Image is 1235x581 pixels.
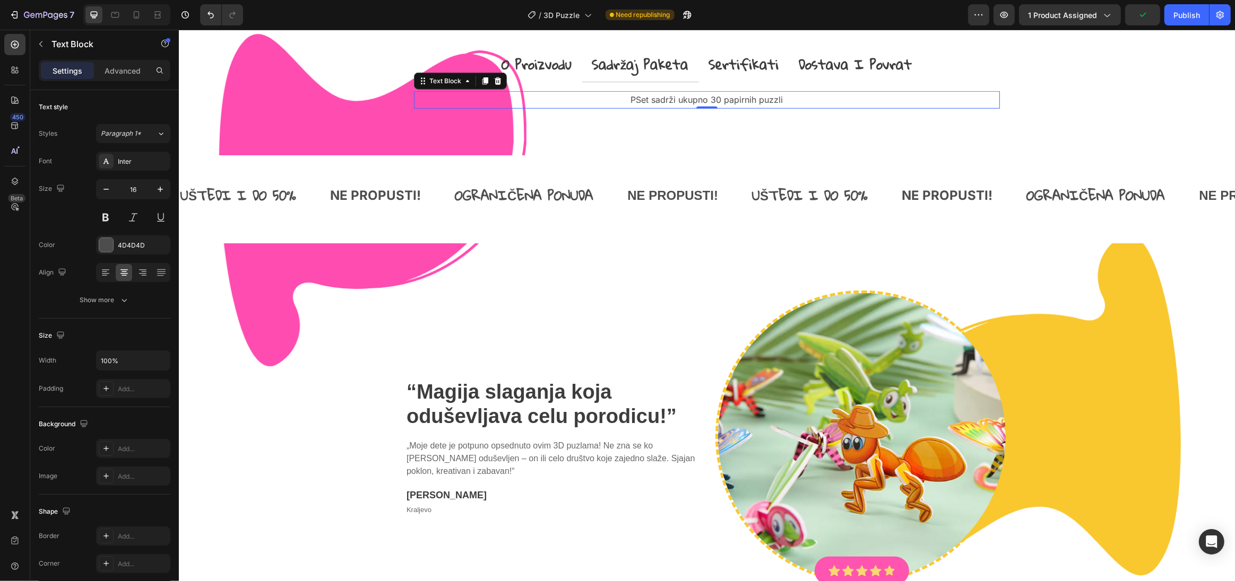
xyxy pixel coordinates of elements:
p: NE PROPUSTI! [151,154,242,177]
div: Add... [118,384,168,394]
div: Align [39,266,68,280]
div: Add... [118,472,168,481]
div: 450 [10,113,25,121]
button: Publish [1164,4,1209,25]
p: NE PROPUSTI! [723,154,814,177]
div: 4D4D4D [118,241,168,250]
div: Shape [39,505,73,519]
span: 3D Puzzle [544,10,580,21]
button: Show more [39,290,170,310]
h2: “ ” [227,349,520,400]
div: Beta [8,194,25,203]
p: PSet sadrži ukupno 30 papirnih puzzli [236,63,820,78]
p: 7 [70,8,74,21]
div: Publish [1173,10,1200,21]
iframe: Design area [179,30,1235,581]
div: Open Intercom Messenger [1199,529,1224,554]
div: Font [39,156,52,166]
strong: Magija slaganja koja oduševljava celu porodicu! [228,351,488,398]
div: Width [39,356,56,365]
div: Border [39,531,59,541]
div: Show more [80,295,129,305]
img: Alt Image [537,261,830,553]
div: Add... [118,444,168,454]
button: 7 [4,4,79,25]
button: 1 product assigned [1019,4,1121,25]
p: [PERSON_NAME] [228,459,519,473]
div: Color [39,240,55,250]
div: Text Block [248,47,284,56]
div: Size [39,182,67,196]
button: Paragraph 1* [96,124,170,143]
div: Text style [39,102,68,112]
p: OGRANIČENA PONUDA [848,154,986,177]
div: Styles [39,129,57,138]
p: Advanced [105,65,141,76]
p: UŠTEDI I DO 50% [2,154,117,177]
span: 1 product assigned [1028,10,1097,21]
div: Color [39,444,55,453]
p: OGRANIČENA PONUDA [276,154,414,177]
div: Add... [118,559,168,569]
p: NE PROPUSTI! [1020,154,1111,177]
p: NE PROPUSTI! [448,154,539,177]
div: Padding [39,384,63,393]
div: Corner [39,559,60,568]
div: Image [39,471,57,481]
div: Add... [118,532,168,541]
p: „Moje dete je potpuno opsednuto ovim 3D puzlama! Ne zna se ko [PERSON_NAME] oduševljen – on ili c... [228,410,519,448]
div: Undo/Redo [200,4,243,25]
div: Size [39,329,67,343]
p: UŠTEDI I DO 50% [573,154,689,177]
div: Inter [118,157,168,166]
p: Text Block [51,38,142,50]
p: Kraljevo [228,475,519,486]
span: / [539,10,542,21]
span: Paragraph 1* [101,129,141,138]
input: Auto [97,351,170,370]
span: Need republishing [616,10,670,20]
div: Background [39,417,90,432]
p: Settings [53,65,82,76]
